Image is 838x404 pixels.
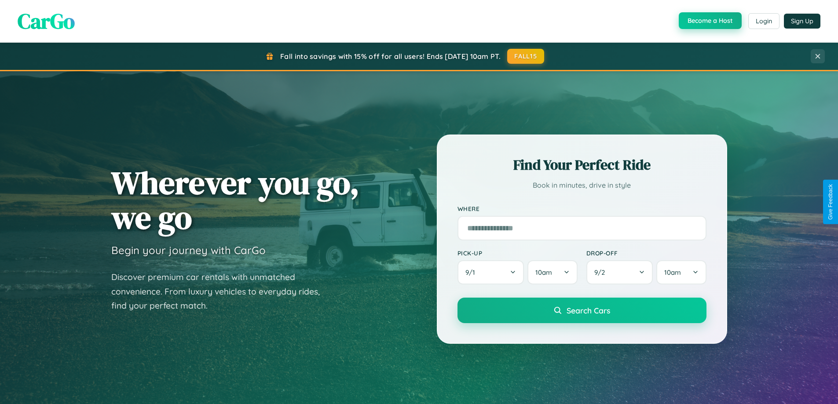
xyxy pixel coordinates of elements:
[527,260,577,284] button: 10am
[457,249,578,257] label: Pick-up
[535,268,552,277] span: 10am
[748,13,779,29] button: Login
[784,14,820,29] button: Sign Up
[457,179,706,192] p: Book in minutes, drive in style
[111,165,359,235] h1: Wherever you go, we go
[457,205,706,212] label: Where
[457,155,706,175] h2: Find Your Perfect Ride
[457,298,706,323] button: Search Cars
[679,12,742,29] button: Become a Host
[586,260,653,284] button: 9/2
[457,260,524,284] button: 9/1
[465,268,479,277] span: 9 / 1
[111,270,331,313] p: Discover premium car rentals with unmatched convenience. From luxury vehicles to everyday rides, ...
[827,184,834,220] div: Give Feedback
[586,249,706,257] label: Drop-off
[18,7,75,36] span: CarGo
[656,260,706,284] button: 10am
[280,52,501,61] span: Fall into savings with 15% off for all users! Ends [DATE] 10am PT.
[664,268,681,277] span: 10am
[111,244,266,257] h3: Begin your journey with CarGo
[507,49,544,64] button: FALL15
[567,306,610,315] span: Search Cars
[594,268,609,277] span: 9 / 2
